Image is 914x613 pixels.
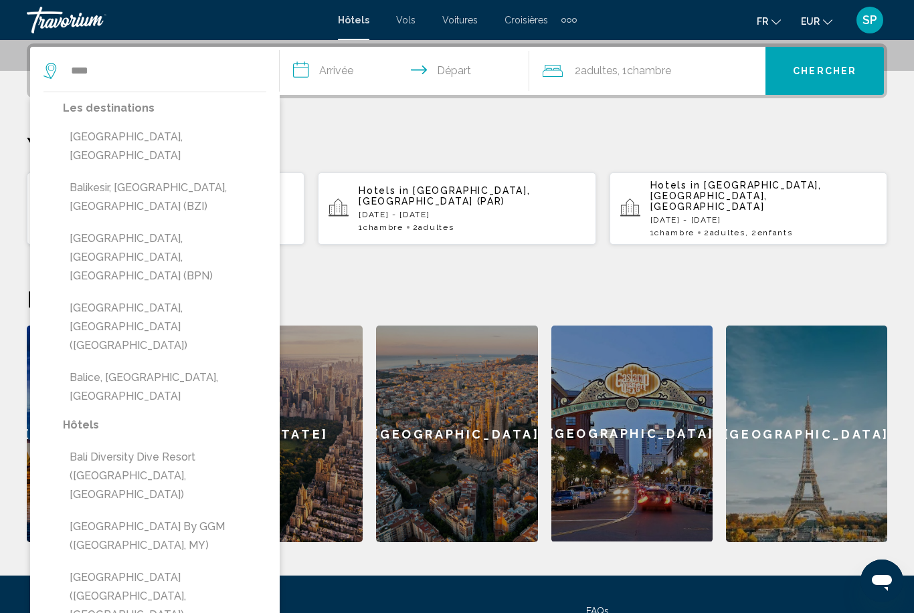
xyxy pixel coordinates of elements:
[650,228,695,237] span: 1
[30,47,884,95] div: Search widget
[413,223,454,232] span: 2
[575,62,618,80] span: 2
[852,6,887,34] button: User Menu
[726,326,887,542] a: [GEOGRAPHIC_DATA]
[27,132,887,158] p: Your Recent Searches
[359,185,409,196] span: Hotels in
[862,13,877,27] span: SP
[63,175,266,219] button: Balikesir, [GEOGRAPHIC_DATA], [GEOGRAPHIC_DATA] (BZI)
[63,99,266,118] p: Les destinations
[376,326,537,542] a: [GEOGRAPHIC_DATA]
[318,172,596,245] button: Hotels in [GEOGRAPHIC_DATA], [GEOGRAPHIC_DATA] (PAR)[DATE] - [DATE]1Chambre2Adultes
[63,445,266,507] button: Bali Diversity Dive Resort ([GEOGRAPHIC_DATA], [GEOGRAPHIC_DATA])
[801,16,820,27] span: EUR
[551,326,713,542] a: [GEOGRAPHIC_DATA]
[618,62,671,80] span: , 1
[359,223,403,232] span: 1
[529,47,765,95] button: Travelers: 2 adults, 0 children
[27,7,325,33] a: Travorium
[418,223,454,232] span: Adultes
[63,226,266,289] button: [GEOGRAPHIC_DATA], [GEOGRAPHIC_DATA], [GEOGRAPHIC_DATA] (BPN)
[581,64,618,77] span: Adultes
[561,9,577,31] button: Extra navigation items
[650,180,822,212] span: [GEOGRAPHIC_DATA], [GEOGRAPHIC_DATA], [GEOGRAPHIC_DATA]
[359,185,530,207] span: [GEOGRAPHIC_DATA], [GEOGRAPHIC_DATA] (PAR)
[757,228,793,237] span: Enfants
[757,16,768,27] span: fr
[745,228,793,237] span: , 2
[654,228,695,237] span: Chambre
[27,285,887,312] h2: Destinations en vedette
[63,124,266,168] button: [GEOGRAPHIC_DATA], [GEOGRAPHIC_DATA]
[610,172,887,245] button: Hotels in [GEOGRAPHIC_DATA], [GEOGRAPHIC_DATA], [GEOGRAPHIC_DATA][DATE] - [DATE]1Chambre2Adultes,...
[650,215,877,225] p: [DATE] - [DATE]
[505,15,548,25] a: Croisières
[793,66,856,77] span: Chercher
[63,514,266,558] button: [GEOGRAPHIC_DATA] By GGM ([GEOGRAPHIC_DATA], MY)
[63,295,266,358] button: [GEOGRAPHIC_DATA], [GEOGRAPHIC_DATA] ([GEOGRAPHIC_DATA])
[396,15,416,25] a: Vols
[27,326,188,542] a: [GEOGRAPHIC_DATA]
[280,47,529,95] button: Check in and out dates
[63,365,266,409] button: Balice, [GEOGRAPHIC_DATA], [GEOGRAPHIC_DATA]
[710,228,745,237] span: Adultes
[359,210,585,219] p: [DATE] - [DATE]
[650,180,701,191] span: Hotels in
[63,416,266,435] p: Hôtels
[801,11,832,31] button: Change currency
[765,47,884,95] button: Chercher
[442,15,478,25] a: Voitures
[627,64,671,77] span: Chambre
[860,560,903,602] iframe: Bouton de lancement de la fenêtre de messagerie
[704,228,745,237] span: 2
[201,326,363,542] a: [US_STATE]
[338,15,369,25] a: Hôtels
[757,11,781,31] button: Change language
[363,223,403,232] span: Chambre
[27,172,304,245] button: Hotels in [GEOGRAPHIC_DATA], [GEOGRAPHIC_DATA][DATE] - [DATE]1Chambre2Adultes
